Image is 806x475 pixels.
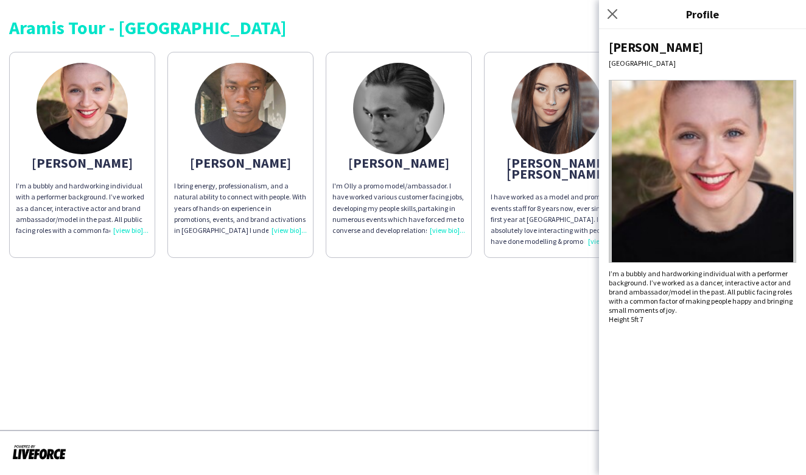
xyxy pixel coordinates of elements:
[609,80,796,263] img: Crew avatar or photo
[37,63,128,154] img: thumb-65a59a8278931.jpg
[353,63,444,154] img: thumb-4ebc7cd9-081c-42dd-9054-b35186c7e74e.png
[195,63,286,154] img: thumb-84030260-8f12-4428-af78-ca08fcfd86fa.jpg
[609,269,793,315] span: I’m a bubbly and hardworking individual with a performer background. I’ve worked as a dancer, int...
[174,157,307,168] div: [PERSON_NAME]
[609,315,643,324] span: Height 5ft 7
[12,443,66,460] img: Powered by Liveforce
[174,181,306,312] span: I bring energy, professionalism, and a natural ability to connect with people. With years of hand...
[16,157,149,168] div: [PERSON_NAME]
[16,181,144,257] span: I’m a bubbly and hardworking individual with a performer background. I’ve worked as a dancer, int...
[332,157,465,168] div: [PERSON_NAME]
[9,18,797,37] div: Aramis Tour - [GEOGRAPHIC_DATA]
[599,6,806,22] h3: Profile
[491,157,623,179] div: [PERSON_NAME] [PERSON_NAME]
[511,63,603,154] img: thumb-c2408779-3365-4bb4-909e-484b85cd9899.jpg
[332,181,464,212] span: I'm Olly a promo model/ambassador. I have worked various customer facing jobs, developing my peop...
[491,192,623,334] span: I have worked as a model and promotional events staff for 8 years now, ever since my first year a...
[609,39,796,55] div: [PERSON_NAME]
[609,59,796,68] div: [GEOGRAPHIC_DATA]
